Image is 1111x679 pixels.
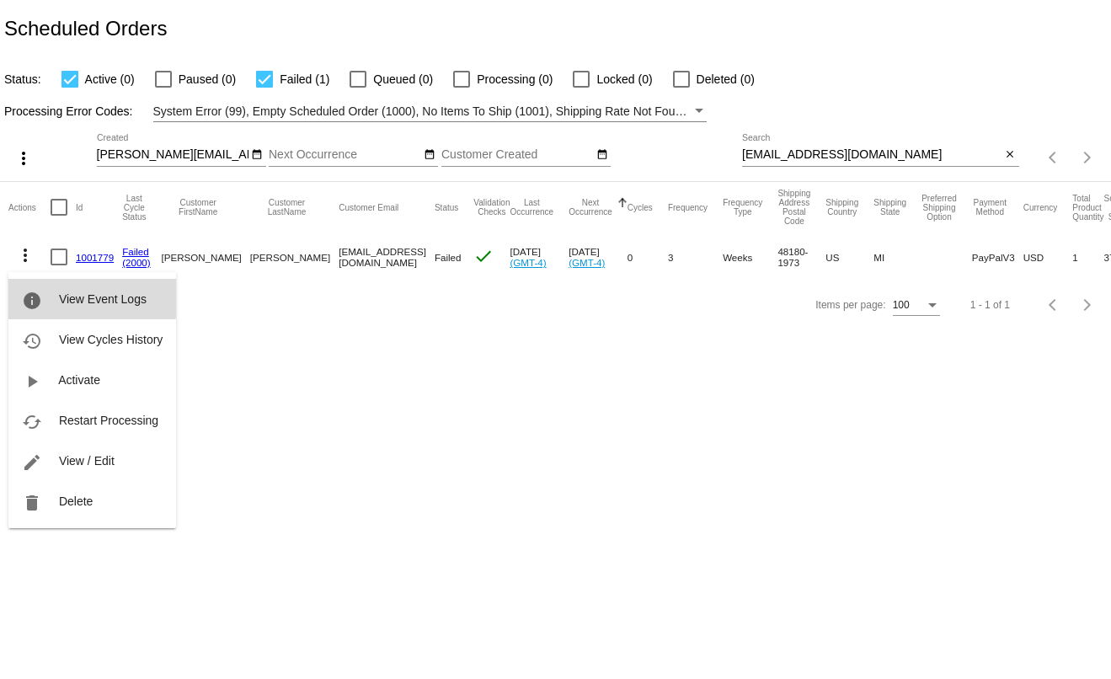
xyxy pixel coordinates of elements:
span: Delete [59,495,93,508]
mat-icon: history [22,331,42,351]
mat-icon: delete [22,493,42,513]
mat-icon: play_arrow [22,372,42,392]
span: View Cycles History [59,333,163,346]
span: View Event Logs [59,292,147,306]
mat-icon: cached [22,412,42,432]
span: View / Edit [59,454,115,468]
span: Activate [58,373,100,387]
span: Restart Processing [59,414,158,427]
mat-icon: edit [22,452,42,473]
mat-icon: info [22,291,42,311]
